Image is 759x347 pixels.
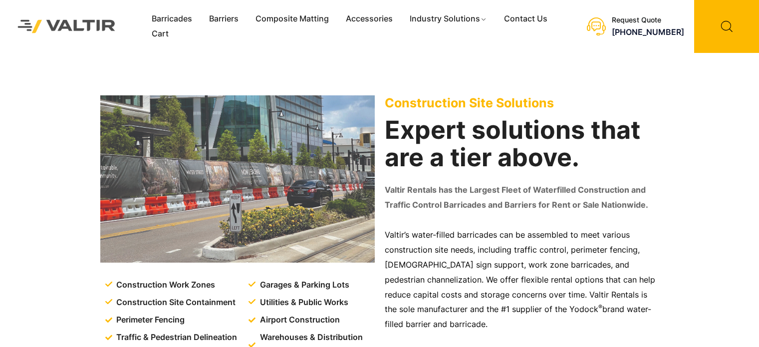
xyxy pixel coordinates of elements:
a: Barricades [143,11,201,26]
span: Airport Construction [257,313,340,328]
div: Request Quote [612,16,684,24]
img: Valtir Rentals [7,9,126,43]
a: [PHONE_NUMBER] [612,27,684,37]
span: Garages & Parking Lots [257,278,349,293]
h2: Expert solutions that are a tier above. [385,116,659,171]
p: Construction Site Solutions [385,95,659,110]
span: Traffic & Pedestrian Delineation [114,330,237,345]
a: Accessories [337,11,401,26]
span: Utilities & Public Works [257,295,348,310]
sup: ® [598,303,602,311]
a: Composite Matting [247,11,337,26]
span: Construction Work Zones [114,278,215,293]
a: Industry Solutions [401,11,496,26]
p: Valtir’s water-filled barricades can be assembled to meet various construction site needs, includ... [385,228,659,332]
a: Cart [143,26,177,41]
span: Perimeter Fencing [114,313,185,328]
span: Construction Site Containment [114,295,236,310]
p: Valtir Rentals has the Largest Fleet of Waterfilled Construction and Traffic Control Barricades a... [385,183,659,213]
a: Contact Us [496,11,556,26]
a: Barriers [201,11,247,26]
